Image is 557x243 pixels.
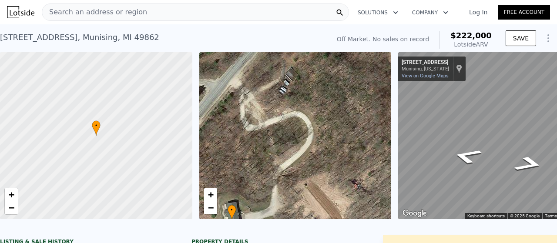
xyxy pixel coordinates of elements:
span: + [208,189,213,200]
img: Lotside [7,6,34,18]
path: Go Northeast, County Rd H-58 [502,152,556,176]
a: Log In [459,8,498,17]
button: SAVE [506,30,536,46]
a: Terms (opens in new tab) [545,213,557,218]
span: $222,000 [450,31,492,40]
a: Zoom out [204,201,217,214]
a: Open this area in Google Maps (opens a new window) [400,208,429,219]
span: − [9,202,14,213]
a: Zoom in [204,188,217,201]
div: Lotside ARV [450,40,492,49]
span: © 2025 Google [510,213,540,218]
div: Off Market. No sales on record [337,35,429,43]
div: Munising, [US_STATE] [402,66,449,72]
div: • [92,120,101,136]
div: • [227,205,236,220]
a: View on Google Maps [402,73,449,79]
img: Google [400,208,429,219]
button: Keyboard shortcuts [467,213,505,219]
button: Show Options [540,30,557,47]
span: • [92,122,101,130]
span: − [208,202,213,213]
a: Show location on map [456,64,462,73]
div: [STREET_ADDRESS] [402,59,449,66]
button: Solutions [351,5,405,20]
button: Company [405,5,455,20]
path: Go Southwest, County Rd H-58 [440,144,494,168]
a: Zoom out [5,201,18,214]
span: • [227,206,236,214]
span: + [9,189,14,200]
a: Free Account [498,5,550,20]
a: Zoom in [5,188,18,201]
span: Search an address or region [42,7,147,17]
